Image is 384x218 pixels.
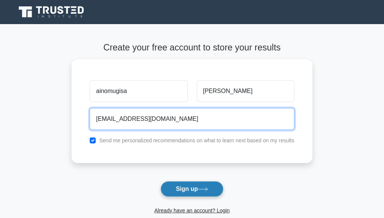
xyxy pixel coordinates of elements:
input: Last name [197,80,294,102]
button: Sign up [161,181,224,197]
h4: Create your free account to store your results [72,42,312,53]
input: First name [90,80,187,102]
a: Already have an account? Login [154,207,229,213]
label: Send me personalized recommendations on what to learn next based on my results [99,137,294,143]
input: Email [90,108,294,130]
